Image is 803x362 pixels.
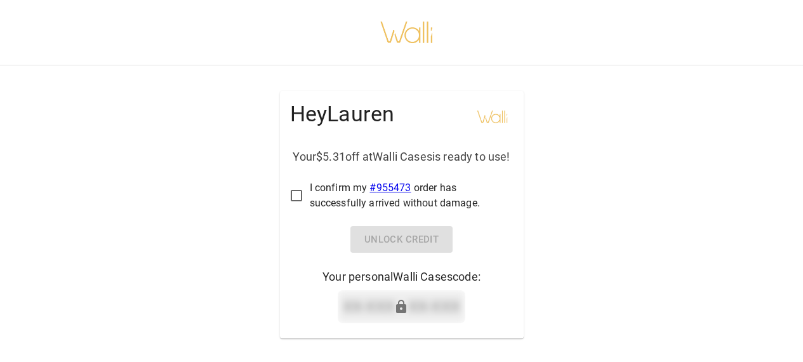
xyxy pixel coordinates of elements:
[290,101,395,128] h4: Hey Lauren
[343,295,460,318] p: XX-XXX - XX-XXX
[472,101,514,133] div: Walli Cases
[293,148,510,165] p: Your $5.31 off at Walli Cases is ready to use!
[369,182,411,194] a: #955473
[380,5,434,60] img: walli-inc.myshopify.com
[310,180,503,211] p: I confirm my order has successfully arrived without damage.
[322,268,481,285] p: Your personal Walli Cases code:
